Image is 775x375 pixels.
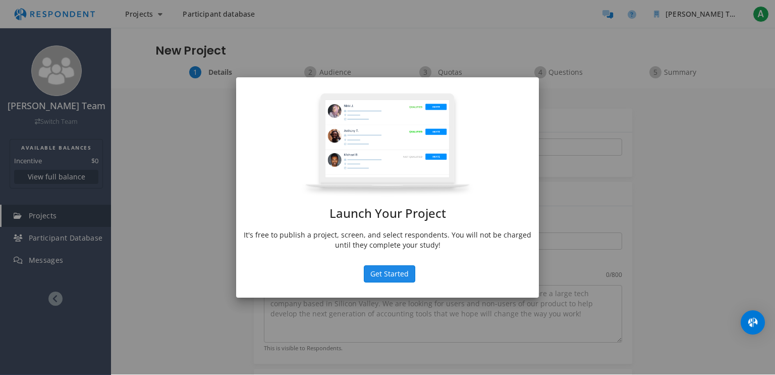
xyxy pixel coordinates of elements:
[364,265,415,283] button: Get Started
[236,77,539,298] md-dialog: Launch Your ...
[244,230,531,250] p: It's free to publish a project, screen, and select respondents. You will not be charged until the...
[741,310,765,335] div: Open Intercom Messenger
[301,92,474,197] img: project-modal.png
[244,207,531,220] h1: Launch Your Project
